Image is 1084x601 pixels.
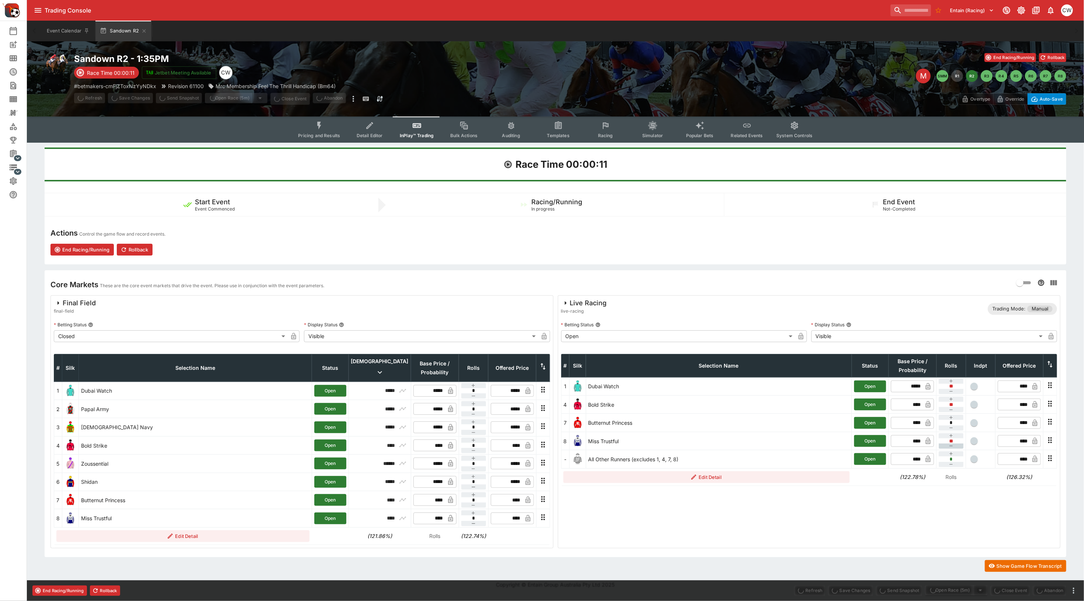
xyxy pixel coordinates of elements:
td: Miss Trustful [586,432,852,450]
span: Popular Bets [686,133,714,138]
h6: (122.78%) [891,473,934,481]
button: more [1069,586,1078,595]
td: Bold Strike [79,436,312,454]
td: Butternut Princess [79,491,312,509]
div: Live Racing [561,299,607,308]
th: Rolls [459,354,488,382]
button: Auto-Save [1028,93,1066,105]
td: 3 [54,418,62,436]
span: Templates [547,133,570,138]
img: runner 4 [64,440,76,451]
span: Pricing and Results [298,133,340,138]
button: Open [854,435,886,447]
button: more [349,93,358,105]
h4: Actions [50,228,78,238]
p: Control the game flow and record events. [79,230,165,238]
span: Event Commenced [195,206,235,212]
button: R4 [996,70,1007,82]
button: Open [314,513,346,524]
td: 4 [54,436,62,454]
div: Christopher Winter [1061,4,1073,16]
img: runner 1 [64,385,76,397]
div: split button [205,93,267,103]
img: runner 6 [64,476,76,488]
button: Override [993,93,1028,105]
button: End Racing/Running [32,586,87,596]
td: Bold Strike [586,396,852,414]
td: Papal Army [79,400,312,418]
div: Search [9,81,29,90]
p: Auto-Save [1040,95,1063,103]
button: Betting Status [595,322,601,327]
th: Independent [966,354,996,377]
div: Futures [9,67,29,76]
h6: (121.86%) [351,532,409,540]
button: Display Status [846,322,852,327]
th: Silk [62,354,79,382]
span: Auditing [502,133,520,138]
div: Help & Support [9,190,29,199]
th: Status [852,354,889,377]
span: Simulator [642,133,663,138]
td: All Other Runners (excludes 1, 4, 7, 8) [586,450,852,468]
h5: Racing/Running [531,198,582,206]
div: Trading Console [45,7,888,14]
h2: Copy To Clipboard [74,53,570,65]
button: Notifications [1044,4,1057,17]
img: runner 7 [64,494,76,506]
td: 5 [54,455,62,473]
th: [DEMOGRAPHIC_DATA] [349,354,411,382]
p: Trading Mode: [992,305,1025,313]
button: Sandown R2 [95,21,151,41]
button: Rollback [117,244,153,256]
th: Selection Name [79,354,312,382]
h5: Start Event [195,198,230,206]
button: Rollback [1039,53,1066,62]
button: R1 [951,70,963,82]
button: Overtype [958,93,994,105]
td: - [561,450,569,468]
td: Dubai Watch [586,377,852,395]
p: Mrc Membership Feel The Thrill Handicap (Bm64) [216,82,336,90]
button: End Racing/Running [985,53,1036,62]
button: R6 [1025,70,1037,82]
span: In progress [531,206,555,212]
img: blank-silk.png [572,453,584,465]
button: R7 [1040,70,1052,82]
button: Open [314,494,346,506]
button: Open [854,453,886,465]
button: R8 [1055,70,1066,82]
button: Documentation [1029,4,1043,17]
td: 1 [54,382,62,400]
img: PriceKinetics Logo [2,1,20,19]
td: Zoussential [79,455,312,473]
span: live-racing [561,308,607,315]
div: Start From [958,93,1066,105]
span: Related Events [731,133,763,138]
button: Select Tenant [946,4,999,16]
span: Detail Editor [357,133,383,138]
th: Offered Price [488,354,536,382]
button: Open [314,476,346,488]
button: open drawer [31,4,45,17]
span: InPlay™ Trading [400,133,434,138]
div: Infrastructure [9,163,29,172]
img: runner 2 [64,403,76,415]
button: Open [314,403,346,415]
button: Edit Detail [563,471,850,483]
div: Event Calendar [9,27,29,35]
img: runner 8 [572,435,584,447]
th: Silk [569,354,586,377]
th: Status [312,354,349,382]
td: 7 [561,414,569,432]
p: These are the core event markets that drive the event. Please use in conjunction with the event p... [100,282,324,289]
button: Open [314,385,346,397]
button: Open [854,399,886,410]
h6: (126.32%) [998,473,1041,481]
button: Open [314,421,346,433]
td: Shidan [79,473,312,491]
div: Chris Winter [219,66,232,79]
div: Final Field [54,299,96,308]
div: Mrc Membership Feel The Thrill Handicap (Bm64) [208,82,336,90]
img: runner 4 [572,399,584,410]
